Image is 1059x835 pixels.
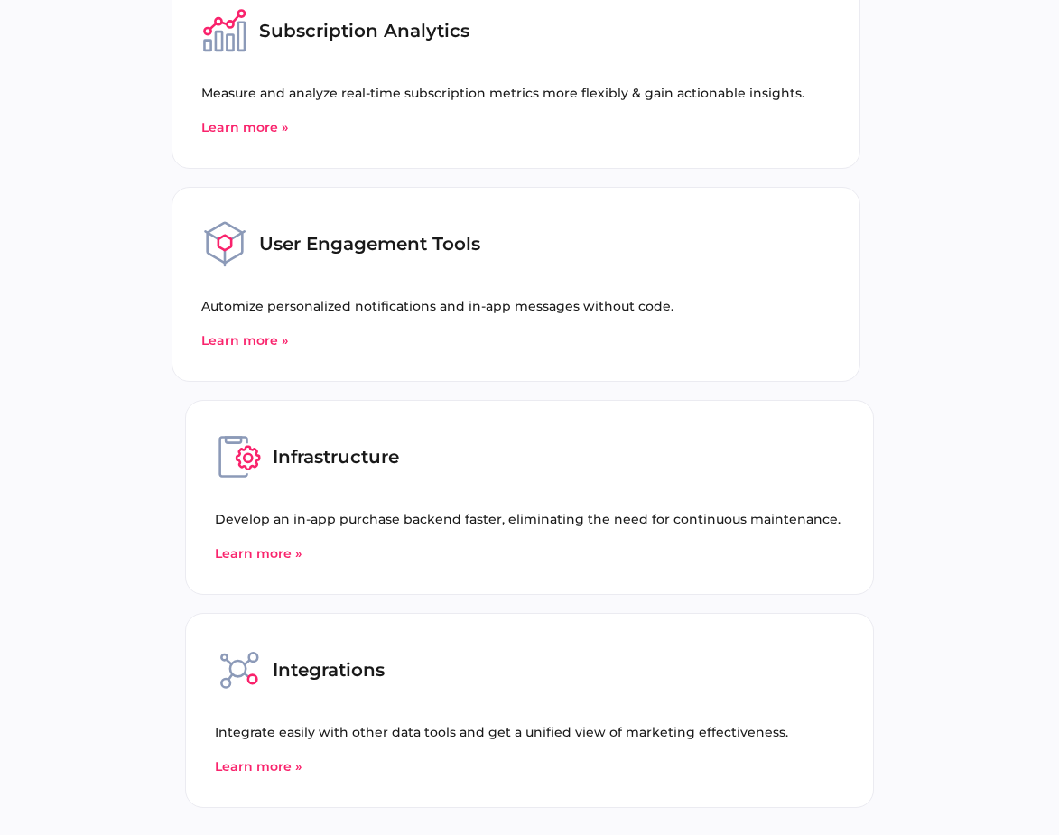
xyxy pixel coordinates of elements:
a: Learn more » [215,758,302,775]
h3: Infrastructure [273,448,399,466]
p: Develop an in-app purchase backend faster, eliminating the need for continuous maintenance. [215,509,844,531]
a: Learn more » [201,119,288,135]
p: Automize personalized notifications and in-app messages without code. [201,296,831,318]
p: Integrate easily with other data tools and get a unified view of marketing effectiveness. [215,722,844,744]
img: icon-integrate-with-other-tools [215,646,262,693]
p: Measure and analyze real-time subscription metrics more flexibly & gain actionable insights. [201,83,831,105]
a: Learn more » [201,332,288,348]
h3: Subscription Analytics [259,22,469,40]
h3: User Engagement Tools [259,235,480,253]
h3: Integrations [273,661,385,679]
img: icon-subscription-data-graph [201,7,248,54]
img: icon-subscription-infrastructure [215,433,262,480]
a: Learn more » [215,545,302,561]
img: icon-user-engagement-tools [201,220,248,267]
